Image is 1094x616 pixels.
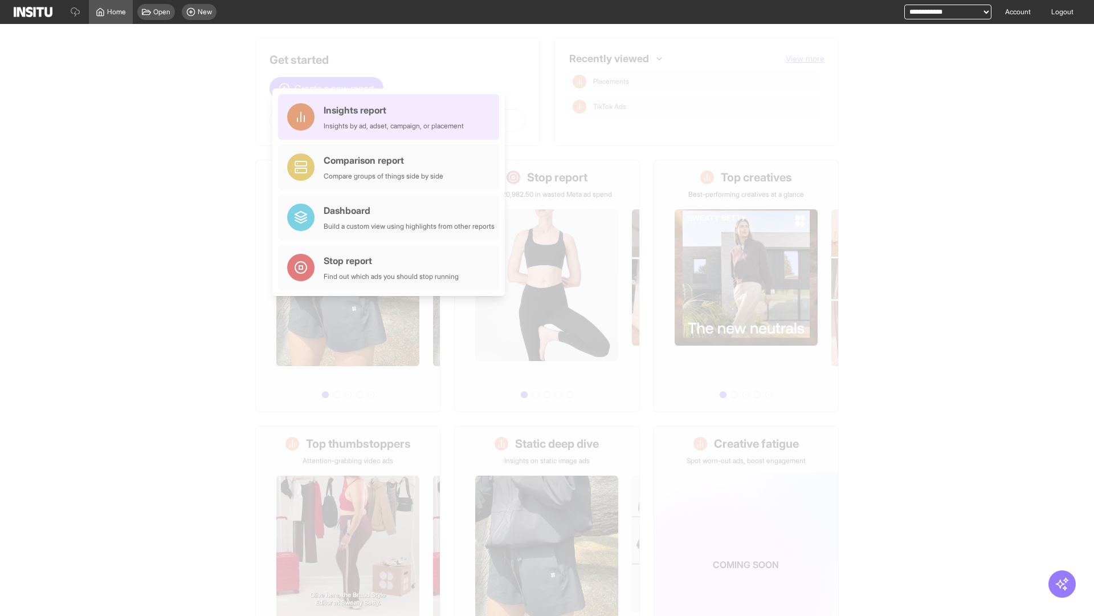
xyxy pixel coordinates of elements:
[198,7,212,17] span: New
[324,254,459,268] div: Stop report
[324,172,443,181] div: Compare groups of things side by side
[324,222,495,231] div: Build a custom view using highlights from other reports
[324,272,459,281] div: Find out which ads you should stop running
[153,7,170,17] span: Open
[14,7,52,17] img: Logo
[324,204,495,217] div: Dashboard
[324,121,464,131] div: Insights by ad, adset, campaign, or placement
[324,153,443,167] div: Comparison report
[107,7,126,17] span: Home
[324,103,464,117] div: Insights report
